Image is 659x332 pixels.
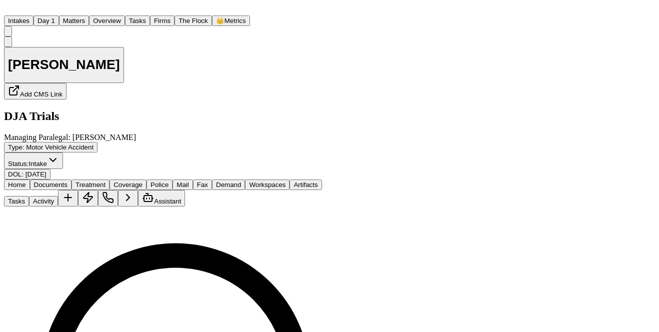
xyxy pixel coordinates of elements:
[150,16,174,24] a: Firms
[216,17,224,24] span: crown
[249,181,285,188] span: Workspaces
[89,16,125,24] a: Overview
[4,152,63,169] button: Change status from Intake
[125,16,150,24] a: Tasks
[29,196,58,206] button: Activity
[150,181,168,188] span: Police
[8,143,24,151] span: Type :
[59,16,89,24] a: Matters
[176,181,188,188] span: Mail
[75,181,105,188] span: Treatment
[4,109,396,123] h2: DJA Trials
[4,16,33,24] a: Intakes
[72,133,136,141] span: [PERSON_NAME]
[138,190,185,206] button: Assistant
[4,133,70,141] span: Managing Paralegal:
[8,170,23,178] span: DOL :
[98,190,118,206] button: Make a Call
[25,170,46,178] span: [DATE]
[33,15,59,26] button: Day 1
[34,181,67,188] span: Documents
[4,15,33,26] button: Intakes
[224,17,246,24] span: Metrics
[89,15,125,26] button: Overview
[174,15,212,26] button: The Flock
[197,181,208,188] span: Fax
[8,181,26,188] span: Home
[20,90,62,98] span: Add CMS Link
[78,190,98,206] button: Create Immediate Task
[212,16,250,24] a: crownMetrics
[293,181,317,188] span: Artifacts
[59,15,89,26] button: Matters
[8,57,120,72] h1: [PERSON_NAME]
[26,143,93,151] span: Motor Vehicle Accident
[4,36,12,47] button: Copy Matter ID
[150,15,174,26] button: Firms
[4,169,50,179] button: Edit DOL: 2025-09-11
[4,83,66,99] button: Add CMS Link
[212,15,250,26] button: crownMetrics
[125,15,150,26] button: Tasks
[113,181,142,188] span: Coverage
[154,197,181,205] span: Assistant
[29,160,47,167] span: Intake
[174,16,212,24] a: The Flock
[33,16,59,24] a: Day 1
[4,196,29,206] button: Tasks
[4,142,97,152] button: Edit Type: Motor Vehicle Accident
[216,181,241,188] span: Demand
[58,190,78,206] button: Add Task
[8,160,29,167] span: Status:
[4,6,16,15] a: Home
[4,47,124,83] button: Edit matter name
[4,4,16,13] img: Finch Logo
